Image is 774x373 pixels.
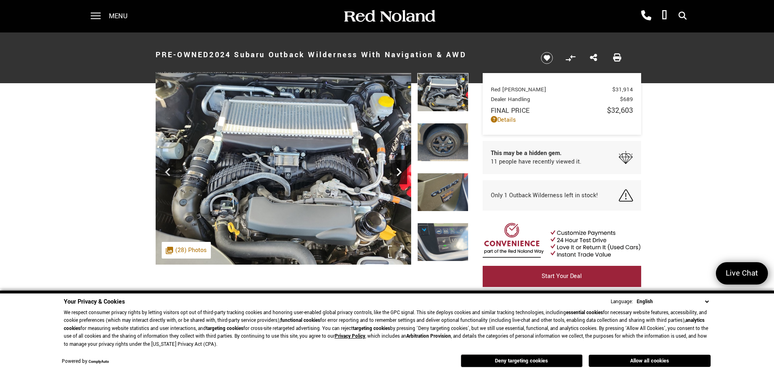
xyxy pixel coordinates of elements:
[406,333,451,340] strong: Arbitration Provision
[64,317,705,332] strong: analytics cookies
[417,173,468,211] img: Used 2024 Autumn Green Metallic Subaru Wilderness image 27
[62,359,109,364] div: Powered by
[635,298,711,306] select: Language Select
[162,242,211,259] div: (28) Photos
[620,95,633,103] span: $689
[611,299,633,304] div: Language:
[353,325,390,332] strong: targeting cookies
[156,71,164,77] span: VIN:
[343,9,436,24] img: Red Noland Auto Group
[160,160,176,184] div: Previous
[590,53,597,63] a: Share this Pre-Owned 2024 Subaru Outback Wilderness With Navigation & AWD
[164,71,247,77] span: [US_VEHICLE_IDENTIFICATION_NUMBER]
[716,262,768,285] a: Live Chat
[64,298,125,306] span: Your Privacy & Cookies
[538,52,556,65] button: Save vehicle
[417,223,468,261] img: Used 2024 Autumn Green Metallic Subaru Wilderness image 28
[391,160,407,184] div: Next
[491,86,612,93] span: Red [PERSON_NAME]
[564,52,577,64] button: Compare Vehicle
[491,157,581,166] span: 11 people have recently viewed it.
[491,105,633,116] a: Final Price $32,603
[417,123,468,162] img: Used 2024 Autumn Green Metallic Subaru Wilderness image 26
[491,191,598,200] span: Only 1 Outback Wilderness left in stock!
[491,106,607,115] span: Final Price
[483,266,641,287] a: Start Your Deal
[722,268,762,279] span: Live Chat
[335,333,365,340] a: Privacy Policy
[612,86,633,93] span: $31,914
[491,116,633,124] a: Details
[491,95,620,103] span: Dealer Handling
[613,53,621,63] a: Print this Pre-Owned 2024 Subaru Outback Wilderness With Navigation & AWD
[542,272,582,280] span: Start Your Deal
[64,309,711,349] p: We respect consumer privacy rights by letting visitors opt out of third-party tracking cookies an...
[206,325,243,332] strong: targeting cookies
[566,309,603,316] strong: essential cookies
[280,317,320,324] strong: functional cookies
[491,95,633,103] a: Dealer Handling $689
[461,354,583,367] button: Deny targeting cookies
[156,73,411,265] img: Used 2024 Autumn Green Metallic Subaru Wilderness image 25
[270,71,293,77] span: UP112033A
[491,149,581,157] span: This may be a hidden gem.
[255,71,270,77] span: Stock:
[156,50,210,60] strong: Pre-Owned
[156,39,527,71] h1: 2024 Subaru Outback Wilderness With Navigation & AWD
[589,355,711,367] button: Allow all cookies
[89,359,109,364] a: ComplyAuto
[607,105,633,116] span: $32,603
[491,86,633,93] a: Red [PERSON_NAME] $31,914
[417,73,468,112] img: Used 2024 Autumn Green Metallic Subaru Wilderness image 25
